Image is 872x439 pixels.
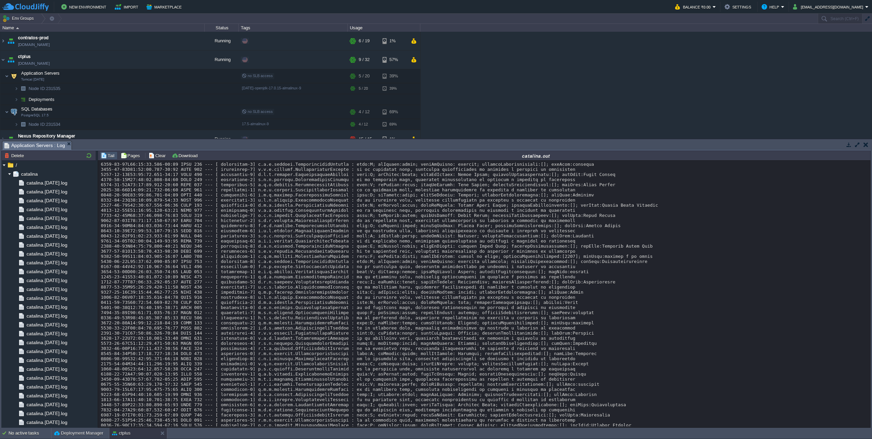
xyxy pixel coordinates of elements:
a: catalina.[DATE].log [25,224,68,230]
a: Application ServersTomcat [DATE] [20,71,61,76]
button: Env Groups [2,14,36,23]
div: 9 / 32 [359,50,370,69]
span: [DATE]-openjdk-17.0.15-almalinux-9 [242,86,301,90]
a: catalina.[DATE].log [25,197,68,204]
span: PostgreSQL 17.5 [21,113,49,117]
div: Running [205,130,239,148]
div: catalina.out [202,153,870,159]
button: Pages [121,152,142,159]
span: Node ID: [29,86,46,91]
a: catalina.[DATE].log [25,348,68,354]
button: Delete [4,152,26,159]
img: AMDAwAAAACH5BAEAAAAALAAAAAABAAEAAAICRAEAOw== [18,119,28,130]
div: 57% [383,50,405,69]
span: catalina.[DATE].log [25,189,68,195]
img: AMDAwAAAACH5BAEAAAAALAAAAAABAAEAAAICRAEAOw== [0,50,6,69]
div: 6 / 19 [359,32,370,50]
a: Node ID:231534 [28,121,61,127]
img: AMDAwAAAACH5BAEAAAAALAAAAAABAAEAAAICRAEAOw== [0,32,6,50]
div: 39% [383,83,405,94]
a: catalina.[DATE].log [25,180,68,186]
img: AMDAwAAAACH5BAEAAAAALAAAAAABAAEAAAICRAEAOw== [5,69,9,83]
button: New Environment [61,3,108,11]
button: Deployment Manager [54,430,103,437]
a: catalina.[DATE].log [25,331,68,337]
img: CloudJiffy [2,3,49,11]
a: catalina.[DATE].log [25,375,68,381]
a: catalina.[DATE].log [25,215,68,221]
a: catalina.[DATE].log [25,251,68,257]
button: Balance ₹0.00 [675,3,713,11]
span: / [14,162,18,168]
span: Tomcat [DATE] [21,77,44,82]
span: no SLB access [242,109,273,114]
div: 5 / 20 [359,69,370,83]
div: Name [1,24,204,32]
a: catalina.[DATE].log [25,419,68,425]
div: Running [205,32,239,50]
span: Application Servers [20,70,61,76]
a: catalina.[DATE].log [25,233,68,239]
button: Clear [149,152,168,159]
a: catalina.[DATE].log [25,277,68,283]
a: catalina [20,171,39,177]
span: SQL Databases [20,106,53,112]
a: catalina.[DATE].log [25,410,68,416]
span: catalina.[DATE].log [25,393,68,399]
button: Help [762,3,781,11]
a: catalina.[DATE].log [25,401,68,408]
img: AMDAwAAAACH5BAEAAAAALAAAAAABAAEAAAICRAEAOw== [14,119,18,130]
div: Status [205,24,238,32]
img: AMDAwAAAACH5BAEAAAAALAAAAAABAAEAAAICRAEAOw== [6,32,16,50]
button: Marketplace [146,3,184,11]
span: catalina.[DATE].log [25,339,68,346]
a: catalina.[DATE].log [25,313,68,319]
a: Deployments [28,97,56,102]
button: Tail [101,152,116,159]
a: catalina.[DATE].log [25,286,68,292]
div: Usage [348,24,420,32]
button: Settings [725,3,753,11]
span: ctplus [18,53,31,60]
span: catalina.[DATE].log [25,304,68,310]
a: catalina.[DATE].log [25,357,68,363]
a: catalina.[DATE].log [25,384,68,390]
div: 15 / 15 [359,130,372,148]
img: AMDAwAAAACH5BAEAAAAALAAAAAABAAEAAAICRAEAOw== [0,130,6,148]
div: 1% [383,130,405,148]
span: catalina.[DATE].log [25,206,68,213]
a: SQL DatabasesPostgreSQL 17.5 [20,106,53,112]
img: AMDAwAAAACH5BAEAAAAALAAAAAABAAEAAAICRAEAOw== [9,105,19,119]
span: catalina.[DATE].log [25,268,68,275]
span: 17.5-almalinux-9 [242,122,269,126]
a: [DOMAIN_NAME] [18,60,50,67]
img: AMDAwAAAACH5BAEAAAAALAAAAAABAAEAAAICRAEAOw== [14,94,18,105]
div: 4 / 12 [359,105,370,119]
a: catalina.[DATE].log [25,242,68,248]
img: AMDAwAAAACH5BAEAAAAALAAAAAABAAEAAAICRAEAOw== [6,50,16,69]
div: Running [205,50,239,69]
span: 231534 [28,121,61,127]
div: 39% [383,69,405,83]
img: AMDAwAAAACH5BAEAAAAALAAAAAABAAEAAAICRAEAOw== [5,105,9,119]
a: [DOMAIN_NAME] [18,41,50,48]
span: contratos-prod [18,34,49,41]
div: 1% [383,32,405,50]
a: catalina.[DATE].log [25,295,68,301]
a: catalina.[DATE].log [25,322,68,328]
